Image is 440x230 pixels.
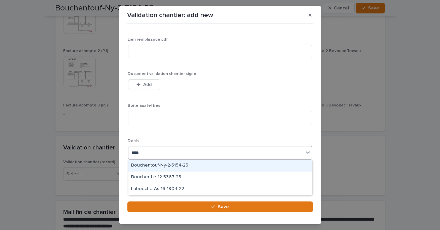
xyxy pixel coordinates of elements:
div: Boucher-Le-12-5367-25 [128,172,312,183]
div: Bouchentouf-Ny-2-5154-25 [128,160,312,172]
span: Save [218,204,229,209]
span: Document validation chantier signé [128,72,197,76]
span: Boite aux lettres [128,104,161,108]
span: Add [143,82,152,87]
span: Deals [128,139,139,143]
div: Labouche-As-16-1904-22 [128,183,312,195]
button: Add [128,79,160,90]
span: Lien remplissage pdf [128,38,168,42]
p: Validation chantier: add new [127,11,213,19]
button: Save [127,201,313,212]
